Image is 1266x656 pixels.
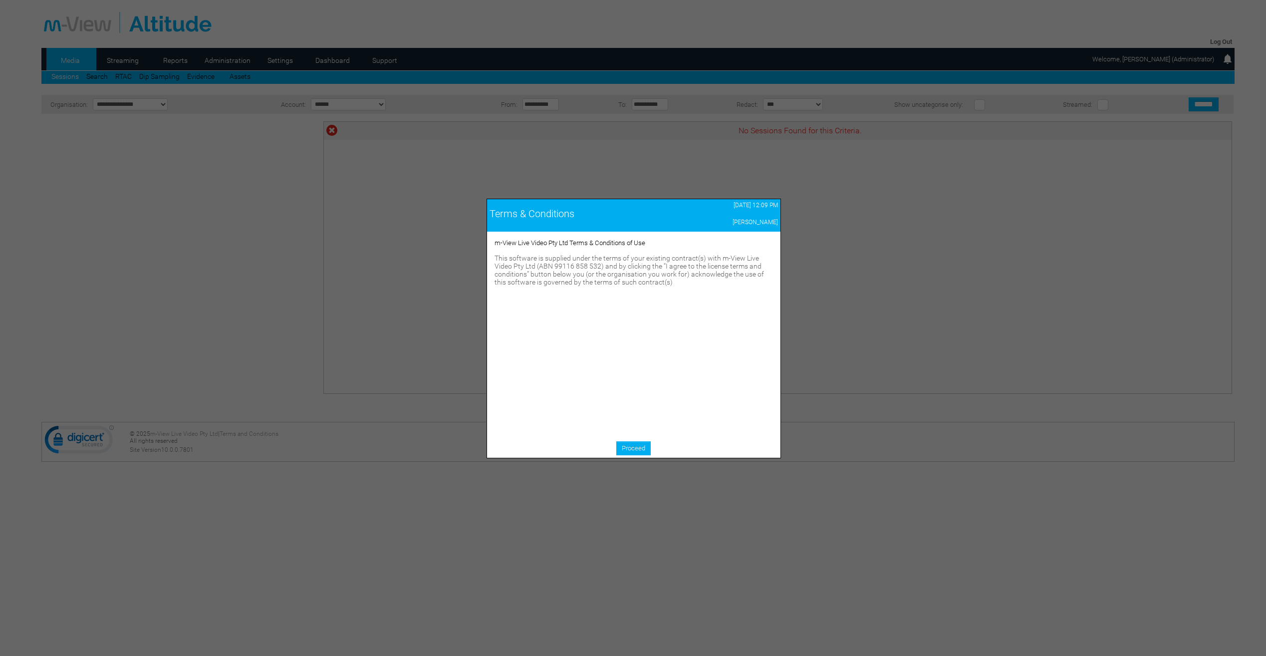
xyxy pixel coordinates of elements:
a: Proceed [616,441,651,455]
span: This software is supplied under the terms of your existing contract(s) with m-View Live Video Pty... [495,254,764,286]
td: [PERSON_NAME] [675,216,780,228]
div: Terms & Conditions [490,208,673,220]
td: [DATE] 12:09 PM [675,199,780,211]
img: bell24.png [1222,53,1234,65]
span: m-View Live Video Pty Ltd Terms & Conditions of Use [495,239,645,247]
